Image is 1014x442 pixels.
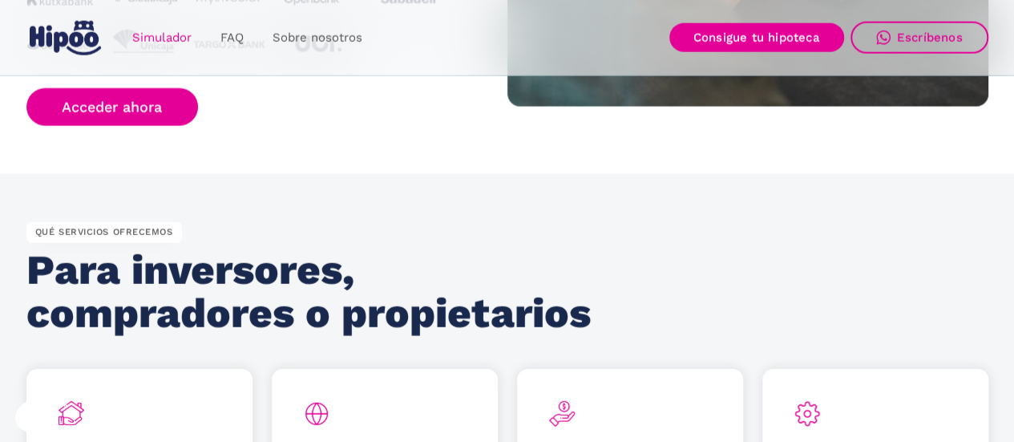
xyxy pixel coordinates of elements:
[850,22,988,54] a: Escríbenos
[206,22,258,54] a: FAQ
[258,22,377,54] a: Sobre nosotros
[669,23,844,52] a: Consigue tu hipoteca
[26,249,601,335] h2: Para inversores, compradores o propietarios
[26,222,182,243] div: QUÉ SERVICIOS OFRECEMOS
[118,22,206,54] a: Simulador
[897,30,963,45] div: Escríbenos
[26,88,199,126] a: Acceder ahora
[26,14,105,62] a: home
